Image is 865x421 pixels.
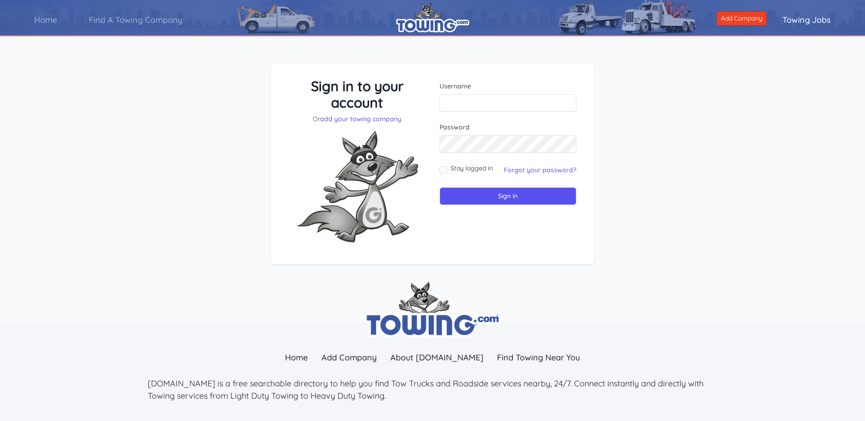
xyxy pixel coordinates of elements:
a: About [DOMAIN_NAME] [383,348,490,367]
a: Towing Jobs [767,7,847,33]
label: Username [440,82,577,91]
input: Sign in [440,187,577,205]
h3: Sign in to your account [289,78,426,111]
a: Find A Towing Company [73,7,198,33]
a: Home [278,348,315,367]
p: Or [289,114,426,123]
a: Add Company [315,348,383,367]
a: Add Company [717,11,767,26]
a: Home [18,7,73,33]
label: Stay logged in [451,164,493,173]
a: add your towing company [320,115,401,123]
img: logo.png [396,2,469,32]
img: towing [364,282,501,338]
p: [DOMAIN_NAME] is a free searchable directory to help you find Tow Trucks and Roadside services ne... [148,377,718,402]
label: Password [440,123,577,132]
img: Fox-Excited.png [289,123,425,250]
a: Find Towing Near You [490,348,587,367]
a: Forgot your password? [504,166,576,174]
